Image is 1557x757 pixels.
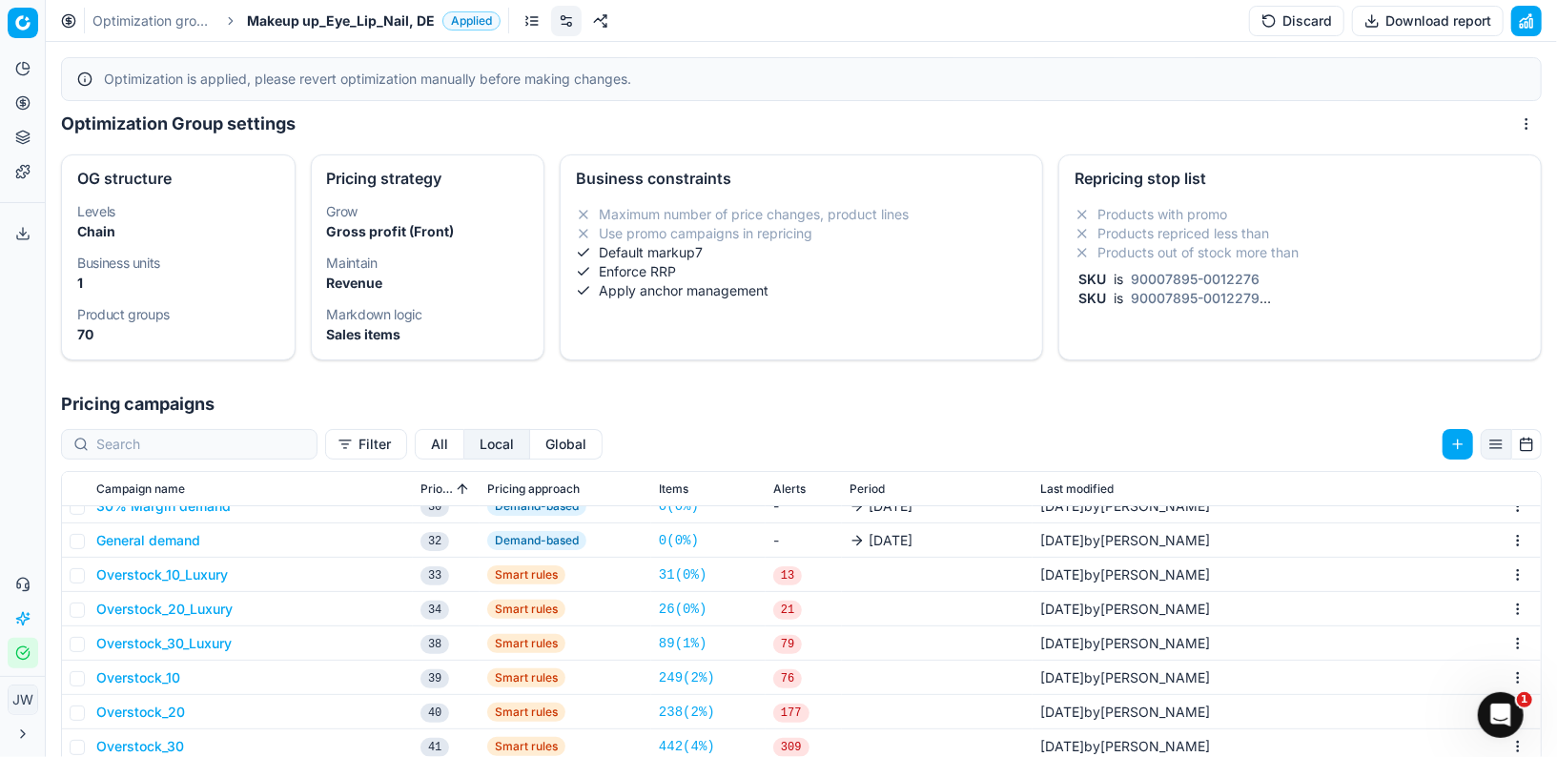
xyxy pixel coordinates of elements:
[773,566,802,585] span: 13
[8,685,38,715] button: JW
[1040,634,1210,653] div: by [PERSON_NAME]
[773,669,802,688] span: 76
[1040,565,1210,584] div: by [PERSON_NAME]
[659,481,688,497] span: Items
[1075,290,1110,306] span: SKU
[46,391,1557,418] h1: Pricing campaigns
[659,737,715,756] a: 442(4%)
[1075,205,1526,224] li: Products with promo
[659,668,715,687] a: 249(2%)
[327,223,455,239] strong: Gross profit (Front)
[850,481,885,497] span: Period
[487,737,565,756] span: Smart rules
[96,481,185,497] span: Campaign name
[487,565,565,584] span: Smart rules
[1075,243,1526,262] li: Products out of stock more than
[1040,601,1084,617] span: [DATE]
[530,429,603,460] button: global
[92,11,501,31] nav: breadcrumb
[1110,290,1127,306] span: is
[1040,600,1210,619] div: by [PERSON_NAME]
[420,704,449,723] span: 40
[247,11,501,31] span: Makeup up_Eye_Lip_Nail, DEApplied
[77,326,93,342] strong: 70
[576,224,1027,243] li: Use promo campaigns in repricing
[576,243,1027,262] li: Default markup 7
[1040,668,1210,687] div: by [PERSON_NAME]
[576,281,1027,300] li: Apply anchor management
[773,738,809,757] span: 309
[77,256,279,270] dt: Business units
[487,481,580,497] span: Pricing approach
[1352,6,1504,36] button: Download report
[1249,6,1344,36] button: Discard
[61,111,296,137] h1: Optimization Group settings
[1517,692,1532,707] span: 1
[1127,290,1263,306] span: 90007895-0012279
[659,531,699,550] a: 0(0%)
[869,531,912,550] span: [DATE]
[1040,481,1114,497] span: Last modified
[773,601,802,620] span: 21
[325,429,407,460] button: Filter
[96,668,180,687] button: Overstock_10
[420,601,449,620] span: 34
[104,70,1526,89] div: Optimization is applied, please revert optimization manually before making changes.
[420,566,449,585] span: 33
[247,11,435,31] span: Makeup up_Eye_Lip_Nail, DE
[96,600,233,619] button: Overstock_20_Luxury
[96,565,228,584] button: Overstock_10_Luxury
[659,497,699,516] a: 0(0%)
[1075,271,1110,287] span: SKU
[773,635,802,654] span: 79
[327,205,529,218] dt: Grow
[415,429,464,460] button: all
[659,703,715,722] a: 238(2%)
[420,635,449,654] span: 38
[420,532,449,551] span: 32
[327,256,529,270] dt: Maintain
[487,668,565,687] span: Smart rules
[77,275,83,291] strong: 1
[327,171,529,186] div: Pricing strategy
[766,523,842,558] td: -
[487,600,565,619] span: Smart rules
[1075,224,1526,243] li: Products repriced less than
[96,737,184,756] button: Overstock_30
[420,669,449,688] span: 39
[487,531,586,550] span: Demand-based
[453,480,472,499] button: Sorted by Priority ascending
[1040,635,1084,651] span: [DATE]
[766,489,842,523] td: -
[773,481,806,497] span: Alerts
[576,262,1027,281] li: Enforce RRP
[77,205,279,218] dt: Levels
[659,634,707,653] a: 89(1%)
[659,600,707,619] a: 26(0%)
[1040,669,1084,685] span: [DATE]
[1478,692,1524,738] iframe: Intercom live chat
[77,171,279,186] div: OG structure
[1040,531,1210,550] div: by [PERSON_NAME]
[92,11,215,31] a: Optimization groups
[96,531,200,550] button: General demand
[96,634,232,653] button: Overstock_30_Luxury
[442,11,501,31] span: Applied
[773,704,809,723] span: 177
[1040,704,1084,720] span: [DATE]
[327,275,383,291] strong: Revenue
[1040,737,1210,756] div: by [PERSON_NAME]
[1040,532,1084,548] span: [DATE]
[96,703,185,722] button: Overstock_20
[464,429,530,460] button: local
[9,685,37,714] span: JW
[77,308,279,321] dt: Product groups
[1040,738,1084,754] span: [DATE]
[487,703,565,722] span: Smart rules
[327,308,529,321] dt: Markdown logic
[327,326,401,342] strong: Sales items
[420,481,453,497] span: Priority
[1040,498,1084,514] span: [DATE]
[1110,271,1127,287] span: is
[77,223,115,239] strong: Chain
